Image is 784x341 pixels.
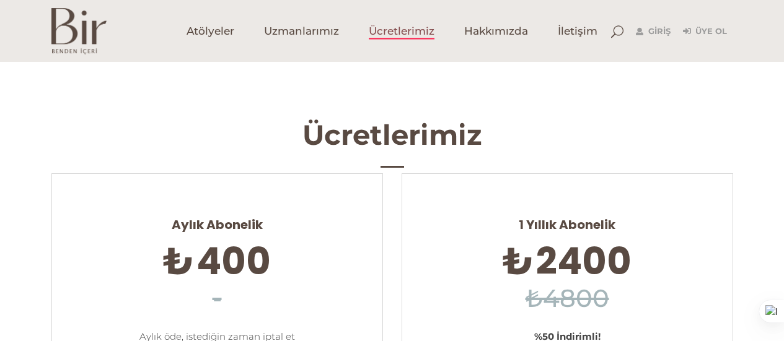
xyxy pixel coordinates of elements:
[503,235,534,287] span: ₺
[421,280,714,317] h6: ₺4800
[71,280,364,317] h6: -
[536,235,632,287] span: 2400
[558,24,597,38] span: İletişim
[187,24,234,38] span: Atölyeler
[369,24,434,38] span: Ücretlerimiz
[636,24,671,39] a: Giriş
[464,24,528,38] span: Hakkımızda
[71,206,364,233] span: Aylık Abonelik
[421,206,714,233] span: 1 Yıllık Abonelik
[196,235,271,287] span: 400
[683,24,727,39] a: Üye Ol
[264,24,339,38] span: Uzmanlarımız
[163,235,194,287] span: ₺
